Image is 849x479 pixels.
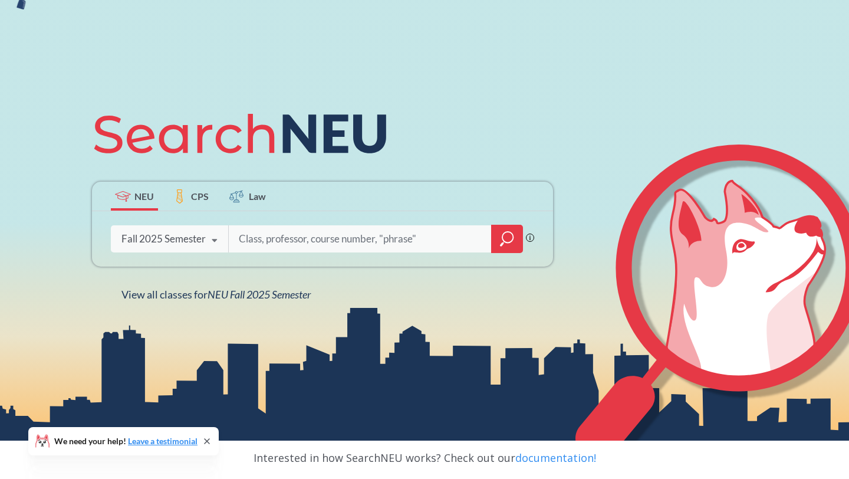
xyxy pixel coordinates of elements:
div: magnifying glass [491,225,523,253]
div: Fall 2025 Semester [121,232,206,245]
span: NEU Fall 2025 Semester [208,288,311,301]
svg: magnifying glass [500,231,514,247]
span: Law [249,189,266,203]
a: documentation! [515,451,596,465]
a: Leave a testimonial [128,436,198,446]
span: NEU [134,189,154,203]
span: CPS [191,189,209,203]
span: View all classes for [121,288,311,301]
input: Class, professor, course number, "phrase" [238,227,483,251]
span: We need your help! [54,437,198,445]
